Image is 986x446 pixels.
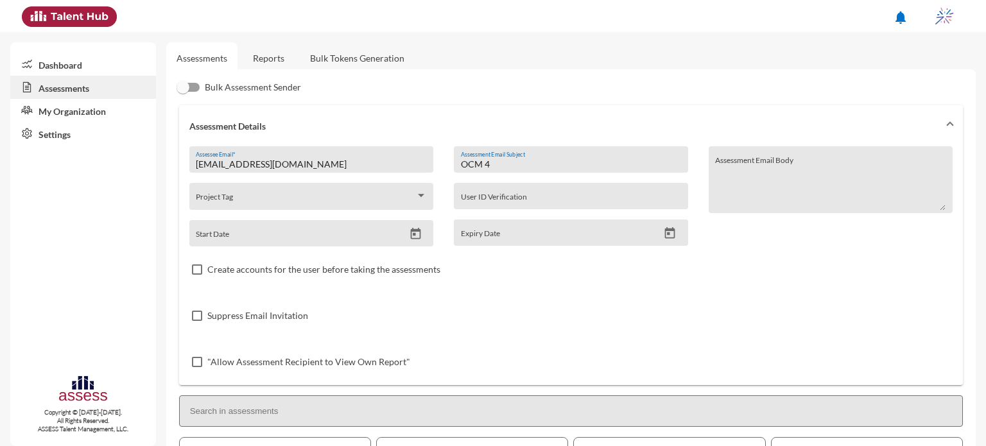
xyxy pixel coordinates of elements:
[461,159,681,169] input: Assessment Email Subject
[10,408,156,433] p: Copyright © [DATE]-[DATE]. All Rights Reserved. ASSESS Talent Management, LLC.
[300,42,415,74] a: Bulk Tokens Generation
[10,53,156,76] a: Dashboard
[404,227,427,241] button: Open calendar
[893,10,908,25] mat-icon: notifications
[189,121,937,132] mat-panel-title: Assessment Details
[58,374,108,406] img: assesscompany-logo.png
[659,227,681,240] button: Open calendar
[10,76,156,99] a: Assessments
[179,146,963,385] div: Assessment Details
[243,42,295,74] a: Reports
[177,53,227,64] a: Assessments
[196,159,426,169] input: Assessee Email
[179,105,963,146] mat-expansion-panel-header: Assessment Details
[207,354,410,370] span: "Allow Assessment Recipient to View Own Report"
[207,308,308,323] span: Suppress Email Invitation
[207,262,440,277] span: Create accounts for the user before taking the assessments
[205,80,301,95] span: Bulk Assessment Sender
[179,395,963,427] input: Search in assessments
[10,122,156,145] a: Settings
[10,99,156,122] a: My Organization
